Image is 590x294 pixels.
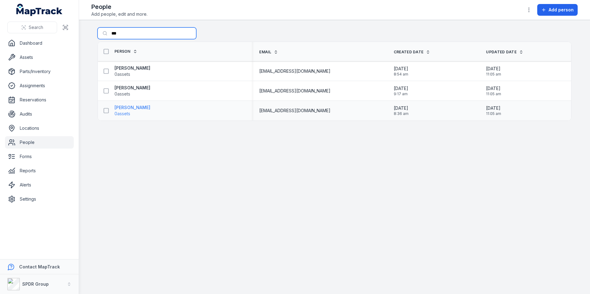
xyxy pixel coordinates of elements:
a: MapTrack [16,4,63,16]
span: 11:05 am [486,111,501,116]
span: [DATE] [394,85,408,92]
a: Forms [5,150,74,163]
a: Reservations [5,94,74,106]
time: 14/1/2025, 11:05:16 am [486,105,501,116]
a: Locations [5,122,74,134]
a: Settings [5,193,74,205]
button: Search [7,22,57,33]
span: [EMAIL_ADDRESS][DOMAIN_NAME] [259,108,330,114]
a: Reports [5,165,74,177]
span: [EMAIL_ADDRESS][DOMAIN_NAME] [259,88,330,94]
span: 8:54 am [394,72,408,77]
span: Add person [549,7,574,13]
a: Updated Date [486,50,523,55]
span: Email [259,50,271,55]
time: 23/9/2024, 8:36:24 am [394,105,409,116]
span: Person [114,49,131,54]
time: 22/8/2024, 8:54:15 am [394,66,408,77]
span: Add people, edit and more. [91,11,147,17]
span: [DATE] [394,105,409,111]
span: 9:17 am [394,92,408,96]
span: 0 assets [114,111,130,117]
a: Email [259,50,278,55]
span: [DATE] [486,105,501,111]
strong: [PERSON_NAME] [114,65,150,71]
strong: Contact MapTrack [19,264,60,269]
span: [DATE] [486,66,501,72]
a: Assets [5,51,74,63]
a: Assignments [5,80,74,92]
a: Alerts [5,179,74,191]
span: Created Date [394,50,424,55]
span: [EMAIL_ADDRESS][DOMAIN_NAME] [259,68,330,74]
button: Add person [537,4,578,16]
span: [DATE] [486,85,501,92]
span: 8:36 am [394,111,409,116]
span: Updated Date [486,50,517,55]
span: 11:05 am [486,92,501,96]
a: Person [114,49,137,54]
a: Dashboard [5,37,74,49]
a: [PERSON_NAME]0assets [114,65,150,77]
span: [DATE] [394,66,408,72]
strong: SPDR Group [22,281,49,287]
a: Created Date [394,50,430,55]
strong: [PERSON_NAME] [114,104,150,111]
strong: [PERSON_NAME] [114,85,150,91]
span: 0 assets [114,91,130,97]
a: Audits [5,108,74,120]
span: Search [29,24,43,31]
span: 0 assets [114,71,130,77]
span: 11:05 am [486,72,501,77]
time: 14/1/2025, 11:05:16 am [486,85,501,96]
a: Parts/Inventory [5,65,74,78]
a: People [5,136,74,149]
a: [PERSON_NAME]0assets [114,104,150,117]
time: 14/1/2025, 11:05:16 am [486,66,501,77]
a: [PERSON_NAME]0assets [114,85,150,97]
h2: People [91,2,147,11]
time: 22/8/2024, 9:17:28 am [394,85,408,96]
